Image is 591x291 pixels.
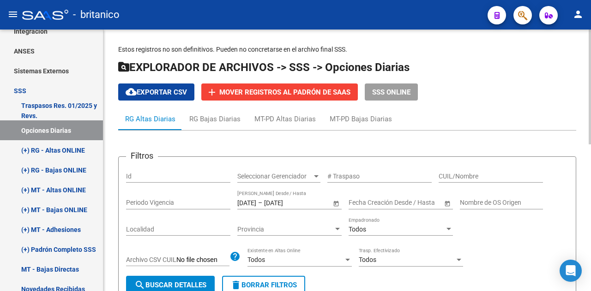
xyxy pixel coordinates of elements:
[229,251,241,262] mat-icon: help
[201,83,358,101] button: Mover registros al PADRÓN de SAAS
[126,149,158,162] h3: Filtros
[560,260,582,282] div: Open Intercom Messenger
[230,281,297,289] span: Borrar Filtros
[118,44,576,54] p: Estos registros no son definitivos. Pueden no concretarse en el archivo final SSS.
[206,87,217,98] mat-icon: add
[254,114,316,124] div: MT-PD Altas Diarias
[442,198,452,208] button: Open calendar
[73,5,120,25] span: - britanico
[134,281,206,289] span: Buscar Detalles
[385,199,430,207] input: End date
[365,83,418,101] button: SSS ONLINE
[349,199,377,207] input: Start date
[237,226,333,233] span: Provincia
[247,256,265,263] span: Todos
[219,88,350,96] span: Mover registros al PADRÓN de SAAS
[126,256,176,263] span: Archivo CSV CUIL
[189,114,241,124] div: RG Bajas Diarias
[372,88,410,96] span: SSS ONLINE
[330,114,392,124] div: MT-PD Bajas Diarias
[264,199,309,207] input: End date
[7,9,18,20] mat-icon: menu
[134,279,145,291] mat-icon: search
[230,279,241,291] mat-icon: delete
[258,199,262,207] span: –
[237,199,256,207] input: Start date
[118,83,194,101] button: Exportar CSV
[359,256,376,263] span: Todos
[331,198,341,208] button: Open calendar
[125,114,175,124] div: RG Altas Diarias
[126,86,137,97] mat-icon: cloud_download
[237,172,312,180] span: Seleccionar Gerenciador
[126,88,187,96] span: Exportar CSV
[573,9,584,20] mat-icon: person
[176,256,229,264] input: Archivo CSV CUIL
[118,61,410,74] span: EXPLORADOR DE ARCHIVOS -> SSS -> Opciones Diarias
[349,226,366,233] span: Todos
